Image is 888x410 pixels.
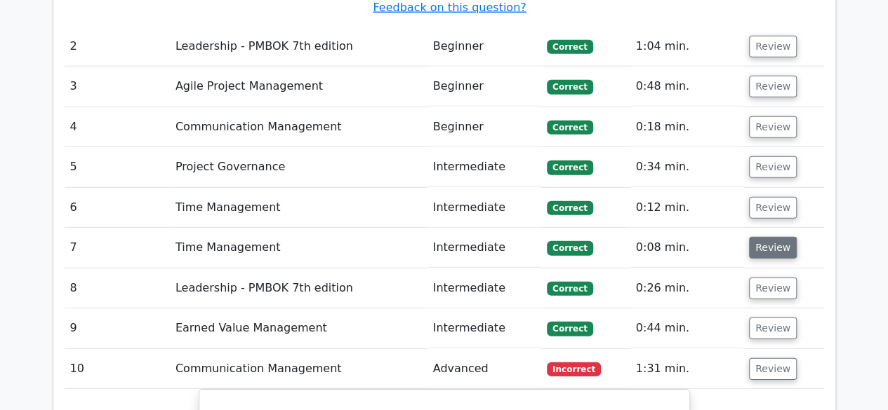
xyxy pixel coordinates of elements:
[630,308,743,348] td: 0:44 min.
[65,27,170,67] td: 2
[630,228,743,268] td: 0:08 min.
[65,228,170,268] td: 7
[170,349,428,389] td: Communication Management
[170,308,428,348] td: Earned Value Management
[547,322,592,336] span: Correct
[630,67,743,107] td: 0:48 min.
[547,282,592,296] span: Correct
[749,197,797,219] button: Review
[170,67,428,107] td: Agile Project Management
[428,107,542,147] td: Beginner
[428,268,542,308] td: Intermediate
[170,147,428,187] td: Project Governance
[65,268,170,308] td: 8
[749,317,797,339] button: Review
[749,116,797,138] button: Review
[547,40,592,54] span: Correct
[749,358,797,380] button: Review
[428,308,542,348] td: Intermediate
[547,160,592,175] span: Correct
[65,67,170,107] td: 3
[630,27,743,67] td: 1:04 min.
[170,107,428,147] td: Communication Management
[170,228,428,268] td: Time Management
[630,147,743,187] td: 0:34 min.
[428,147,542,187] td: Intermediate
[547,362,601,376] span: Incorrect
[749,36,797,57] button: Review
[547,201,592,215] span: Correct
[547,121,592,135] span: Correct
[547,241,592,255] span: Correct
[65,308,170,348] td: 9
[749,76,797,97] button: Review
[65,349,170,389] td: 10
[630,268,743,308] td: 0:26 min.
[749,156,797,178] button: Review
[428,27,542,67] td: Beginner
[547,80,592,94] span: Correct
[428,228,542,268] td: Intermediate
[749,278,797,299] button: Review
[170,268,428,308] td: Leadership - PMBOK 7th edition
[170,27,428,67] td: Leadership - PMBOK 7th edition
[428,349,542,389] td: Advanced
[630,188,743,228] td: 0:12 min.
[170,188,428,228] td: Time Management
[65,188,170,228] td: 6
[630,107,743,147] td: 0:18 min.
[630,349,743,389] td: 1:31 min.
[428,188,542,228] td: Intermediate
[65,147,170,187] td: 5
[65,107,170,147] td: 4
[749,237,797,259] button: Review
[373,1,526,14] a: Feedback on this question?
[428,67,542,107] td: Beginner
